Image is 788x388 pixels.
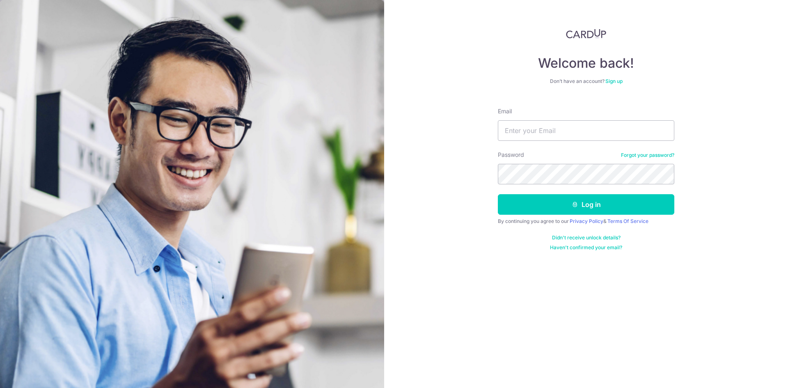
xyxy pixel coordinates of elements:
[498,107,512,115] label: Email
[498,194,674,215] button: Log in
[570,218,603,224] a: Privacy Policy
[550,244,622,251] a: Haven't confirmed your email?
[566,29,606,39] img: CardUp Logo
[552,234,621,241] a: Didn't receive unlock details?
[498,78,674,85] div: Don’t have an account?
[498,151,524,159] label: Password
[498,218,674,225] div: By continuing you agree to our &
[605,78,623,84] a: Sign up
[498,55,674,71] h4: Welcome back!
[621,152,674,158] a: Forgot your password?
[498,120,674,141] input: Enter your Email
[607,218,648,224] a: Terms Of Service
